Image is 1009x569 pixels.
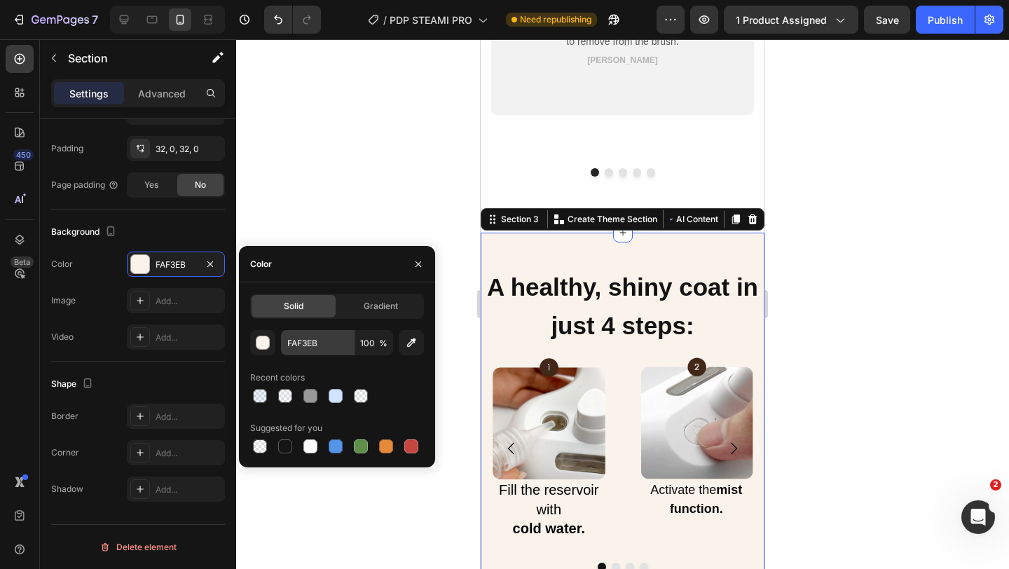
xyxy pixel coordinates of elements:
[186,172,240,188] button: AI Content
[51,410,78,423] div: Border
[18,174,61,186] div: Section 3
[156,411,221,423] div: Add...
[195,179,206,191] span: No
[916,6,975,34] button: Publish
[138,86,186,101] p: Advanced
[11,256,34,268] div: Beta
[284,300,303,313] span: Solid
[250,258,272,270] div: Color
[51,331,74,343] div: Video
[281,330,354,355] input: Eg: FFFFFF
[131,523,139,532] button: Dot
[250,371,305,384] div: Recent colors
[520,13,591,26] span: Need republishing
[92,11,98,28] p: 7
[159,523,167,532] button: Dot
[383,13,387,27] span: /
[864,6,910,34] button: Save
[264,6,321,34] div: Undo/Redo
[390,13,472,27] span: PDP STEAMI PRO
[250,422,322,434] div: Suggested for you
[724,6,858,34] button: 1 product assigned
[156,143,221,156] div: 32, 0, 32, 0
[51,483,83,495] div: Shadow
[51,375,96,394] div: Shape
[68,50,183,67] p: Section
[379,337,387,350] span: %
[51,446,79,459] div: Corner
[51,223,119,242] div: Background
[144,179,158,191] span: Yes
[51,294,76,307] div: Image
[51,536,225,558] button: Delete element
[928,13,963,27] div: Publish
[876,14,899,26] span: Save
[481,39,764,569] iframe: Design area
[51,258,73,270] div: Color
[6,6,104,34] button: 7
[156,331,221,344] div: Add...
[156,484,221,496] div: Add...
[156,295,221,308] div: Add...
[145,523,153,532] button: Dot
[156,259,196,271] div: FAF3EB
[99,539,177,556] div: Delete element
[117,523,125,532] button: Dot
[87,174,177,186] p: Create Theme Section
[990,479,1001,491] span: 2
[51,179,119,191] div: Page padding
[51,142,83,155] div: Padding
[69,86,109,101] p: Settings
[961,500,995,534] iframe: Intercom live chat
[736,13,827,27] span: 1 product assigned
[156,447,221,460] div: Add...
[364,300,398,313] span: Gradient
[13,149,34,160] div: 450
